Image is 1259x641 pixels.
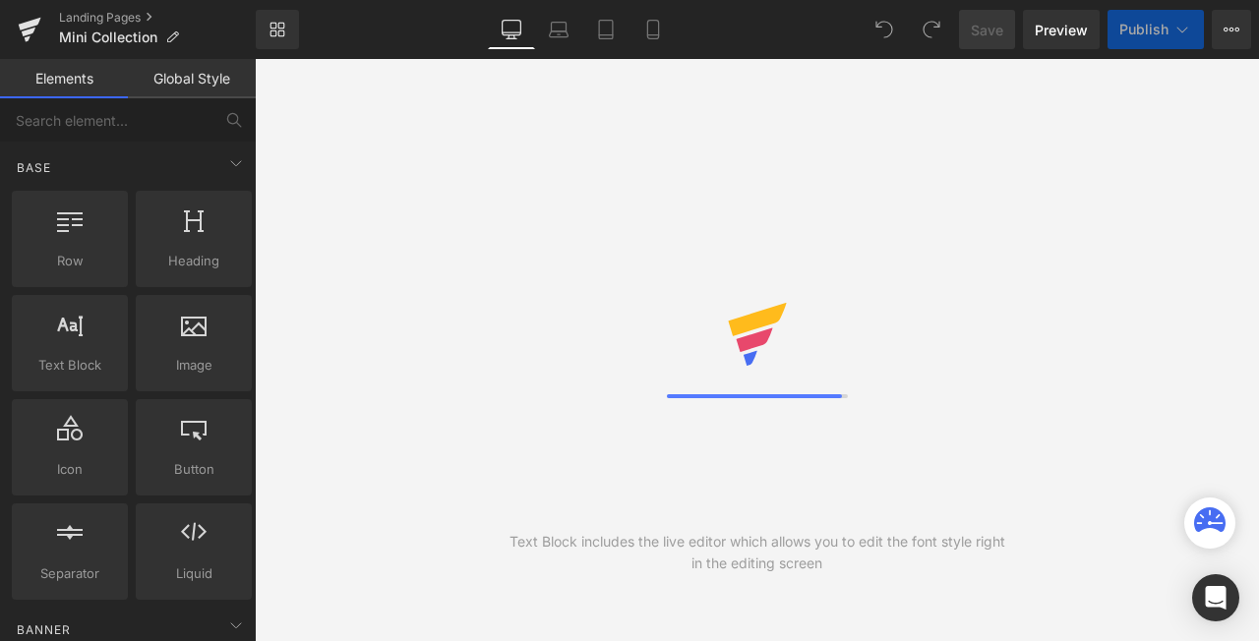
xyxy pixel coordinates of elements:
[59,29,157,45] span: Mini Collection
[1212,10,1251,49] button: More
[18,563,122,584] span: Separator
[142,355,246,376] span: Image
[15,620,73,639] span: Banner
[18,251,122,271] span: Row
[506,531,1008,574] div: Text Block includes the live editor which allows you to edit the font style right in the editing ...
[128,59,256,98] a: Global Style
[15,158,53,177] span: Base
[535,10,582,49] a: Laptop
[59,10,256,26] a: Landing Pages
[488,10,535,49] a: Desktop
[582,10,629,49] a: Tablet
[1035,20,1088,40] span: Preview
[142,459,246,480] span: Button
[1023,10,1100,49] a: Preview
[18,355,122,376] span: Text Block
[912,10,951,49] button: Redo
[142,563,246,584] span: Liquid
[971,20,1003,40] span: Save
[256,10,299,49] a: New Library
[865,10,904,49] button: Undo
[629,10,677,49] a: Mobile
[142,251,246,271] span: Heading
[1119,22,1169,37] span: Publish
[1108,10,1204,49] button: Publish
[18,459,122,480] span: Icon
[1192,574,1239,621] div: Open Intercom Messenger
